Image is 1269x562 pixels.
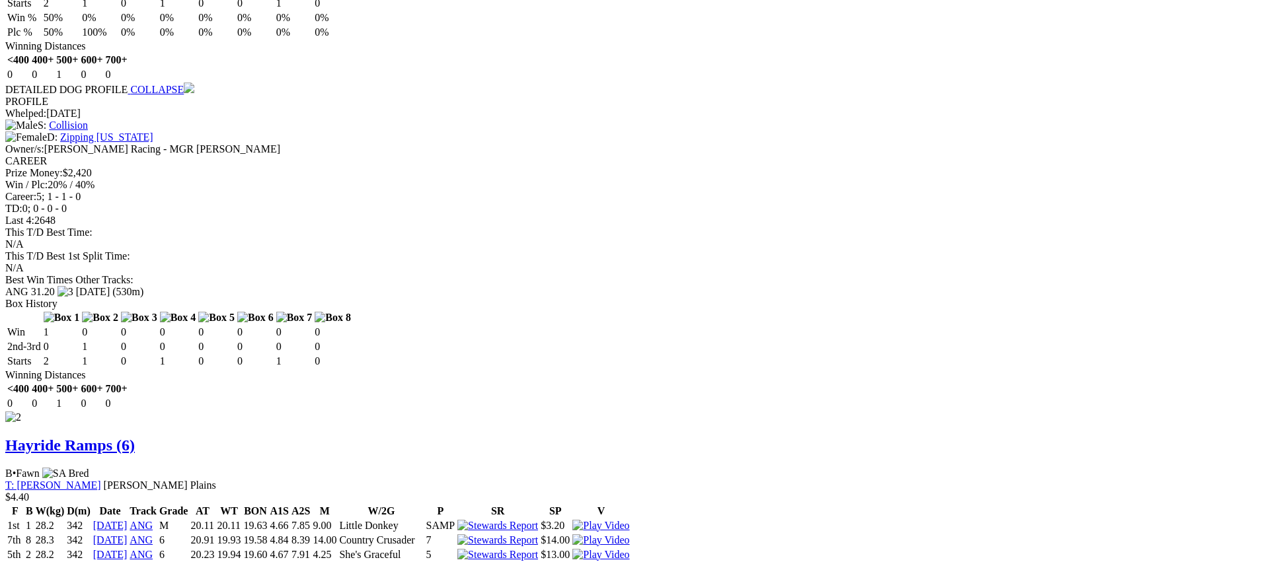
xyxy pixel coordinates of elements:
[315,312,351,324] img: Box 8
[130,84,184,95] span: COLLAPSE
[35,548,65,561] td: 28.2
[25,534,34,547] td: 8
[130,534,153,545] a: ANG
[5,191,1264,203] div: 5; 1 - 1 - 0
[105,68,128,81] td: 0
[5,179,1264,191] div: 20% / 40%
[7,11,42,24] td: Win %
[426,548,456,561] td: 5
[243,505,268,518] th: BON
[159,519,189,532] td: M
[66,505,91,518] th: D(m)
[5,250,1264,274] div: N/A
[572,549,629,560] a: View replay
[572,520,629,532] img: Play Video
[7,519,24,532] td: 1st
[93,534,128,545] a: [DATE]
[5,131,47,143] img: Female
[42,468,89,479] img: SA Bred
[5,203,1264,215] div: 0; 0 - 0 - 0
[66,534,91,547] td: 342
[25,505,34,518] th: B
[66,519,91,532] td: 342
[31,397,54,410] td: 0
[269,519,289,532] td: 4.66
[5,479,101,491] a: T: [PERSON_NAME]
[5,191,36,202] span: Career:
[190,534,215,547] td: 20.91
[5,83,1264,96] div: DETAILED DOG PROFILE
[49,120,88,131] a: Collision
[5,108,46,119] span: Whelped:
[56,397,79,410] td: 1
[5,120,38,131] img: Male
[540,519,570,532] td: $3.20
[338,505,424,518] th: W/2G
[56,382,79,396] th: 500+
[198,340,235,353] td: 0
[276,11,313,24] td: 0%
[5,468,40,479] span: B Fawn
[572,520,629,531] a: View replay
[31,382,54,396] th: 400+
[80,68,103,81] td: 0
[56,68,79,81] td: 1
[5,411,21,423] img: 2
[7,397,30,410] td: 0
[198,26,235,39] td: 0%
[80,53,103,67] th: 600+
[457,534,538,546] img: Stewards Report
[198,355,235,368] td: 0
[312,505,337,518] th: M
[426,505,456,518] th: P
[104,479,216,491] span: [PERSON_NAME] Plains
[314,355,352,368] td: 0
[312,519,337,532] td: 9.00
[5,227,1264,250] div: N/A
[5,96,1264,108] div: PROFILE
[5,298,1264,310] div: Box History
[276,340,313,353] td: 0
[216,548,241,561] td: 19.94
[312,548,337,561] td: 4.25
[572,534,629,546] img: Play Video
[243,534,268,547] td: 19.58
[5,131,58,143] span: D:
[572,534,629,545] a: View replay
[56,53,79,67] th: 500+
[5,167,63,178] span: Prize Money:
[5,143,44,155] span: Owner/s:
[81,326,119,339] td: 0
[159,355,197,368] td: 1
[80,397,103,410] td: 0
[43,340,81,353] td: 0
[190,505,215,518] th: AT
[25,519,34,532] td: 1
[276,355,313,368] td: 1
[7,355,42,368] td: Starts
[426,534,456,547] td: 7
[5,167,1264,179] div: $2,420
[5,179,48,190] span: Win / Plc:
[130,520,153,531] a: ANG
[130,549,153,560] a: ANG
[31,53,54,67] th: 400+
[66,548,91,561] td: 342
[35,534,65,547] td: 28.3
[81,26,119,39] td: 100%
[120,26,158,39] td: 0%
[7,534,24,547] td: 7th
[5,203,22,214] span: TD:
[5,369,1264,381] div: Winning Distances
[291,505,311,518] th: A2S
[159,26,197,39] td: 0%
[31,68,54,81] td: 0
[5,491,29,503] span: $4.40
[7,26,42,39] td: Plc %
[243,548,268,561] td: 19.60
[7,326,42,339] td: Win
[58,286,73,298] img: 3
[291,534,311,547] td: 8.39
[5,227,93,238] span: This T/D Best Time:
[105,382,128,396] th: 700+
